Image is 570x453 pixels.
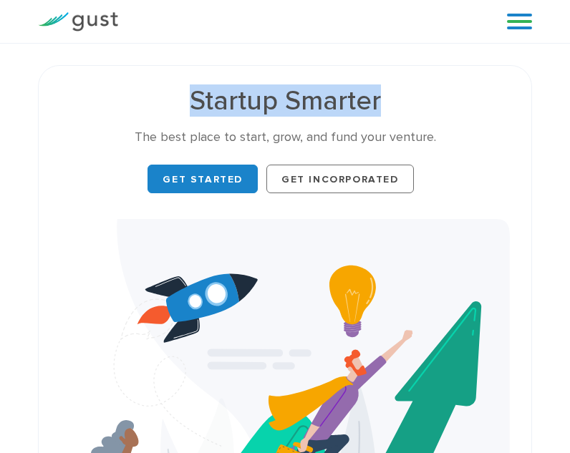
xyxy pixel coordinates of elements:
[38,12,118,31] img: Gust Logo
[148,165,258,193] a: Get Started
[60,129,510,146] div: The best place to start, grow, and fund your venture.
[60,87,510,115] h1: Startup Smarter
[266,165,414,193] a: Get Incorporated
